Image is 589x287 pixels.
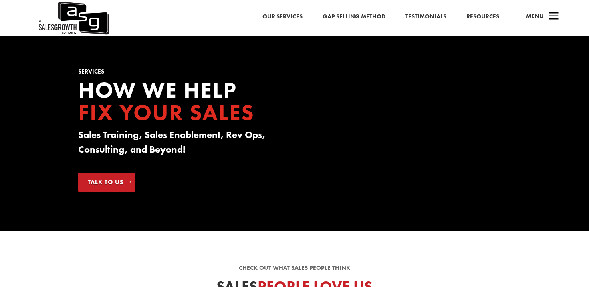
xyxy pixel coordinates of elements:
span: a [546,9,562,25]
a: Gap Selling Method [323,12,385,22]
h1: Services [78,69,282,79]
a: Our Services [262,12,303,22]
span: Fix your Sales [78,98,254,127]
a: Testimonials [405,12,446,22]
a: Talk to Us [78,173,135,193]
span: Menu [526,12,544,20]
h3: Sales Training, Sales Enablement, Rev Ops, Consulting, and Beyond! [78,128,282,161]
a: Resources [466,12,499,22]
h2: How we Help [78,79,282,128]
p: Check out what sales people think [78,263,511,273]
